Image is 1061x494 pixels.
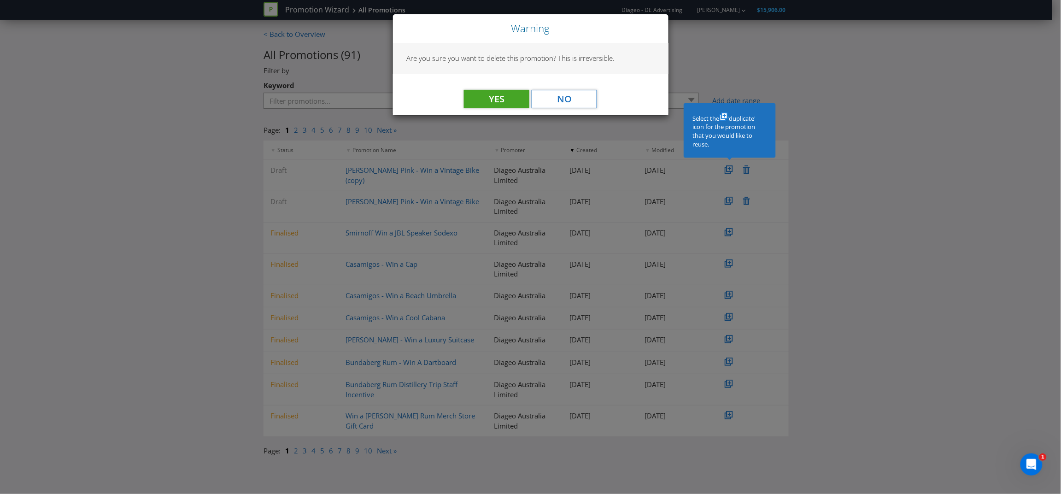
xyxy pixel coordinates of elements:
[693,114,720,123] span: Select the
[511,21,550,35] span: Warning
[393,43,668,73] div: Are you sure you want to delete this promotion? This is irreversible.
[464,90,529,108] button: Yes
[532,90,597,108] button: No
[1020,453,1043,476] iframe: Intercom live chat
[1039,453,1047,461] span: 1
[693,114,756,148] span: 'duplicate' icon for the promotion that you would like to reuse.
[393,14,668,43] div: Close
